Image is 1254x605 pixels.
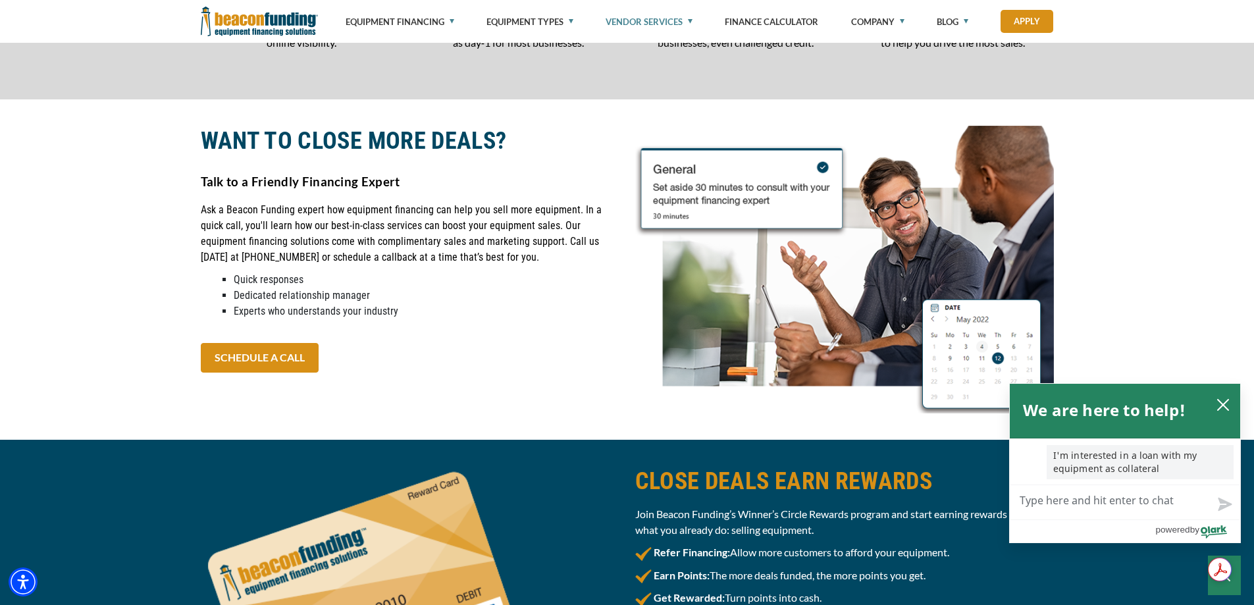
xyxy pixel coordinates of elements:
[201,343,319,373] a: SCHEDULE A CALL
[1155,521,1189,538] span: powered
[9,567,38,596] div: Accessibility Menu
[201,591,619,604] a: Winner's Circle logo and Visa Gift Card
[234,288,619,303] li: Dedicated relationship manager
[234,303,619,319] li: Experts who understands your industry
[635,126,1054,414] img: Two men talking with one another
[234,272,619,288] li: Quick responses
[635,262,1054,275] a: Two men talking with one another
[635,506,1054,538] p: Join Beacon Funding’s Winner’s Circle Rewards program and start earning rewards for doing what yo...
[1010,438,1240,485] div: chat
[201,202,619,265] p: Ask a Beacon Funding expert how equipment financing can help you sell more equipment. In a quick ...
[1208,556,1241,595] button: Close Chatbox
[1009,383,1241,543] div: olark chatbox
[654,569,710,581] strong: Earn Points:
[635,466,1054,496] h2: CLOSE DEALS EARN REWARDS
[1207,489,1240,519] button: Send message
[1023,397,1186,423] h2: We are here to help!
[654,546,730,558] strong: Refer Financing:
[1047,445,1234,479] p: I'm interested in a loan with my equipment as collateral
[201,174,400,189] span: Talk to a Friendly Financing Expert
[1155,520,1240,542] a: Powered by Olark
[201,126,619,156] h2: WANT TO CLOSE MORE DEALS?
[1001,10,1053,33] a: Apply
[635,544,1054,560] p: Allow more customers to afford your equipment.
[654,591,725,604] strong: Get Rewarded:
[1190,521,1199,538] span: by
[635,567,1054,583] p: The more deals funded, the more points you get.
[1213,395,1234,413] button: close chatbox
